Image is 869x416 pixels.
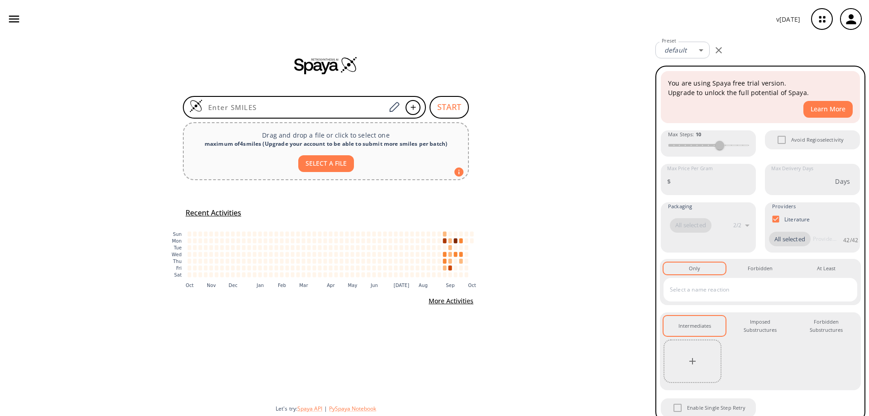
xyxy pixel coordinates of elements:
em: default [664,46,687,54]
p: You are using Spaya free trial version. Upgrade to unlock the full potential of Spaya. [668,78,853,97]
text: Jun [370,282,378,287]
div: Forbidden Substructures [802,318,850,335]
span: Enable Single Step Retry [687,404,746,412]
span: Packaging [668,202,692,210]
button: Learn More [803,101,853,118]
p: Drag and drop a file or click to select one [191,130,461,140]
div: Forbidden [748,264,773,273]
strong: 10 [696,131,701,138]
img: Spaya logo [294,56,358,74]
text: Mon [172,239,182,244]
text: Sep [446,282,454,287]
label: Max Price Per Gram [667,165,713,172]
text: Dec [229,282,238,287]
g: y-axis tick label [172,232,181,277]
text: Jan [256,282,264,287]
button: Only [664,263,726,274]
div: Intermediates [678,322,711,330]
div: Let's try: [276,405,648,412]
button: SELECT A FILE [298,155,354,172]
span: Max Steps : [668,130,701,139]
div: Only [689,264,700,273]
text: May [348,282,357,287]
text: Sun [173,232,181,237]
img: Logo Spaya [189,99,203,113]
text: Thu [172,259,181,264]
button: Recent Activities [182,206,245,220]
text: Fri [176,266,181,271]
text: Apr [327,282,335,287]
label: Max Delivery Days [771,165,813,172]
input: Select a name reaction [668,282,840,297]
span: All selected [769,235,811,244]
input: Enter SMILES [203,103,386,112]
text: Wed [172,252,181,257]
p: Days [835,177,850,186]
button: Intermediates [664,316,726,336]
text: Oct [186,282,194,287]
text: Oct [468,282,476,287]
button: Forbidden [729,263,791,274]
span: Avoid Regioselectivity [791,136,844,144]
span: All selected [670,221,711,230]
text: Aug [419,282,428,287]
text: Nov [207,282,216,287]
div: maximum of 4 smiles ( Upgrade your account to be able to submit more smiles per batch ) [191,140,461,148]
p: $ [667,177,671,186]
g: x-axis tick label [186,282,476,287]
button: More Activities [425,293,477,310]
h5: Recent Activities [186,208,241,218]
p: 2 / 2 [733,221,741,229]
g: cell [188,231,474,277]
span: | [322,405,329,412]
button: Forbidden Substructures [795,316,857,336]
text: Sat [174,273,182,277]
button: At Least [795,263,857,274]
span: Providers [772,202,796,210]
div: Imposed Substructures [736,318,784,335]
button: Imposed Substructures [729,316,791,336]
p: 42 / 42 [843,236,858,244]
p: v [DATE] [776,14,800,24]
text: Feb [278,282,286,287]
button: PySpaya Notebook [329,405,376,412]
text: Tue [173,245,182,250]
p: Literature [784,215,810,223]
text: [DATE] [394,282,410,287]
div: At Least [817,264,836,273]
button: Spaya API [297,405,322,412]
label: Preset [662,38,676,44]
button: START [430,96,469,119]
text: Mar [299,282,308,287]
input: Provider name [811,232,839,246]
